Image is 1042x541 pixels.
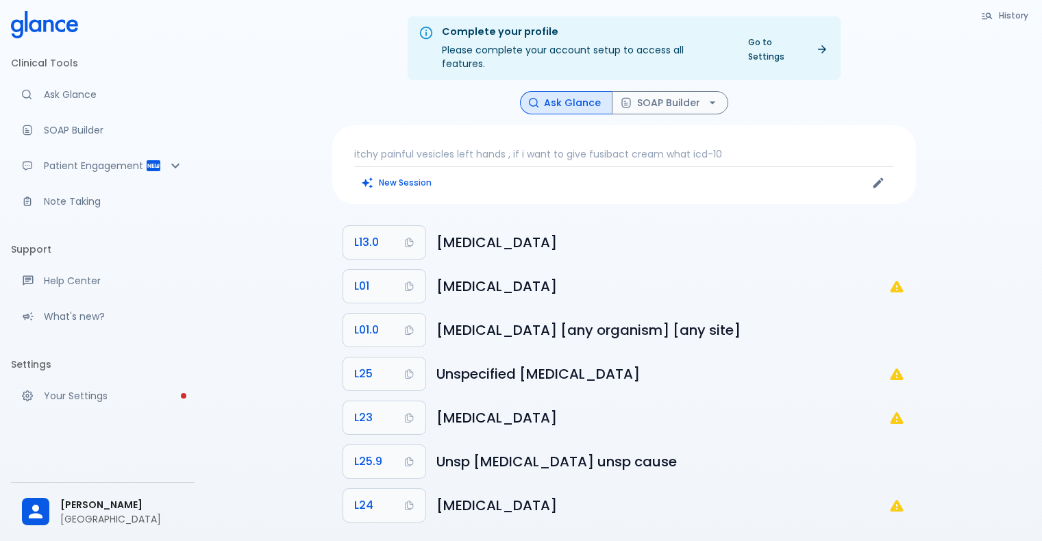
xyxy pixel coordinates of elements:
p: What's new? [44,310,184,323]
button: Copy Code L25.9 to clipboard [343,445,425,478]
span: L24 [354,496,373,515]
span: L23 [354,408,373,427]
p: Note Taking [44,194,184,208]
p: Patient Engagement [44,159,145,173]
div: Recent updates and feature releases [11,301,195,331]
h6: Unspecified contact dermatitis [436,363,889,385]
svg: L25: Not a billable code [889,366,905,382]
p: SOAP Builder [44,123,184,137]
button: Copy Code L01.0 to clipboard [343,314,425,347]
h6: Allergic contact dermatitis [436,407,889,429]
button: Copy Code L25 to clipboard [343,357,425,390]
span: [PERSON_NAME] [60,498,184,512]
span: L25 [354,364,373,383]
button: Edit [868,173,889,193]
a: Go to Settings [740,32,835,66]
li: Support [11,233,195,266]
span: L01.0 [354,320,379,340]
li: Clinical Tools [11,47,195,79]
a: Advanced note-taking [11,186,195,216]
button: Clears all inputs and results. [354,173,440,192]
div: [PERSON_NAME][GEOGRAPHIC_DATA] [11,488,195,536]
li: Settings [11,348,195,381]
span: L13.0 [354,233,379,252]
span: L01 [354,277,369,296]
a: Get help from our support team [11,266,195,296]
h6: Impetigo [any organism] [any site] [436,319,905,341]
span: L25.9 [354,452,382,471]
a: Moramiz: Find ICD10AM codes instantly [11,79,195,110]
button: Copy Code L13.0 to clipboard [343,226,425,259]
div: Patient Reports & Referrals [11,151,195,181]
a: Docugen: Compose a clinical documentation in seconds [11,115,195,145]
button: SOAP Builder [612,91,728,115]
div: Complete your profile [442,25,729,40]
a: Please complete account setup [11,381,195,411]
h6: Impetigo [436,275,889,297]
button: Copy Code L01 to clipboard [343,270,425,303]
button: Copy Code L24 to clipboard [343,489,425,522]
h6: Irritant contact dermatitis [436,494,889,516]
p: Your Settings [44,389,184,403]
div: Please complete your account setup to access all features. [442,21,729,76]
h6: Unspecified contact dermatitis, unspecified cause [436,451,905,473]
svg: L24: Not a billable code [889,497,905,514]
p: itchy painful vesicles left hands , if i want to give fusibact cream what icd-10 [354,147,894,161]
button: History [974,5,1037,25]
p: Ask Glance [44,88,184,101]
button: Copy Code L23 to clipboard [343,401,425,434]
button: Ask Glance [520,91,612,115]
h6: Dermatitis herpetiformis [436,231,905,253]
p: [GEOGRAPHIC_DATA] [60,512,184,526]
svg: L01: Not a billable code [889,278,905,294]
p: Help Center [44,274,184,288]
svg: L23: Not a billable code [889,410,905,426]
